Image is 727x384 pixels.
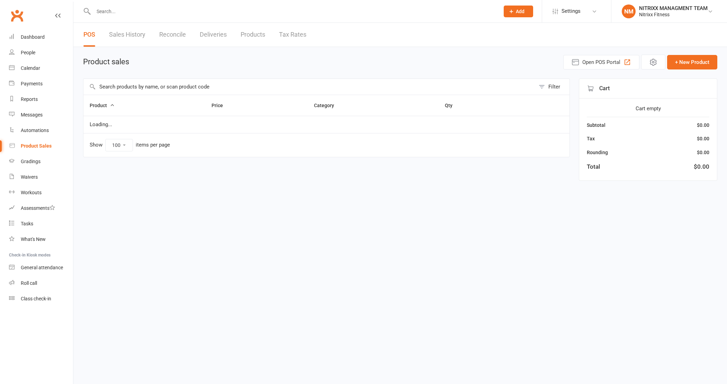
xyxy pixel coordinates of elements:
[21,143,52,149] div: Product Sales
[90,139,170,151] div: Show
[21,159,41,164] div: Gradings
[587,104,709,113] div: Cart empty
[21,190,42,195] div: Workouts
[9,29,73,45] a: Dashboard
[241,23,265,47] a: Products
[21,50,35,55] div: People
[9,107,73,123] a: Messages
[212,101,231,110] button: Price
[9,260,73,275] a: General attendance kiosk mode
[622,4,636,18] div: NM
[21,174,38,180] div: Waivers
[9,169,73,185] a: Waivers
[579,79,717,99] div: Cart
[504,6,533,17] button: Add
[9,76,73,92] a: Payments
[9,138,73,154] a: Product Sales
[21,34,45,40] div: Dashboard
[9,200,73,216] a: Assessments
[9,123,73,138] a: Automations
[9,185,73,200] a: Workouts
[109,23,145,47] a: Sales History
[587,149,608,156] div: Rounding
[212,103,231,108] span: Price
[21,112,43,118] div: Messages
[314,101,342,110] button: Category
[548,83,560,91] div: Filter
[8,7,26,24] a: Clubworx
[582,58,620,66] span: Open POS Portal
[91,7,495,16] input: Search...
[9,275,73,291] a: Roll call
[200,23,227,47] a: Deliveries
[83,58,129,66] h1: Product sales
[667,55,717,69] button: + New Product
[639,11,708,18] div: Nitrixx Fitness
[21,96,38,102] div: Reports
[697,149,709,156] div: $0.00
[90,103,115,108] span: Product
[83,23,95,47] a: POS
[279,23,306,47] a: Tax Rates
[563,55,639,69] button: Open POS Portal
[562,3,581,19] span: Settings
[697,135,709,142] div: $0.00
[21,221,33,226] div: Tasks
[21,205,55,211] div: Assessments
[639,5,708,11] div: NITRIXX MANAGMENT TEAM
[516,9,524,14] span: Add
[21,65,40,71] div: Calendar
[9,216,73,232] a: Tasks
[9,45,73,60] a: People
[587,135,595,142] div: Tax
[21,81,43,86] div: Payments
[83,116,569,133] td: Loading...
[697,121,709,129] div: $0.00
[314,103,342,108] span: Category
[9,154,73,169] a: Gradings
[21,296,51,301] div: Class check-in
[21,280,37,286] div: Roll call
[445,103,460,108] span: Qty
[21,236,46,242] div: What's New
[9,291,73,307] a: Class kiosk mode
[9,232,73,247] a: What's New
[9,60,73,76] a: Calendar
[21,265,63,270] div: General attendance
[587,162,600,171] div: Total
[136,142,170,148] div: items per page
[21,128,49,133] div: Automations
[90,101,115,110] button: Product
[159,23,186,47] a: Reconcile
[587,121,605,129] div: Subtotal
[83,79,535,95] input: Search products by name, or scan product code
[9,92,73,107] a: Reports
[694,162,709,171] div: $0.00
[535,79,569,95] button: Filter
[445,101,460,110] button: Qty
